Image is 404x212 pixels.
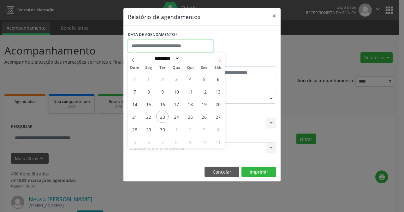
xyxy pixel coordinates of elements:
[128,123,141,135] span: Setembro 28, 2025
[170,123,182,135] span: Outubro 1, 2025
[184,111,196,123] span: Setembro 25, 2025
[198,136,210,148] span: Outubro 10, 2025
[212,111,224,123] span: Setembro 27, 2025
[170,73,182,85] span: Setembro 3, 2025
[170,136,182,148] span: Outubro 8, 2025
[268,8,281,24] button: Close
[170,98,182,110] span: Setembro 17, 2025
[212,136,224,148] span: Outubro 11, 2025
[184,123,196,135] span: Outubro 2, 2025
[170,85,182,98] span: Setembro 10, 2025
[241,167,276,177] button: Imprimir
[184,85,196,98] span: Setembro 11, 2025
[142,85,155,98] span: Setembro 8, 2025
[128,85,141,98] span: Setembro 7, 2025
[198,123,210,135] span: Outubro 3, 2025
[184,98,196,110] span: Setembro 18, 2025
[197,66,211,70] span: Sex
[198,111,210,123] span: Setembro 26, 2025
[128,66,142,70] span: Dom
[156,73,169,85] span: Setembro 2, 2025
[152,55,180,62] select: Month
[198,85,210,98] span: Setembro 12, 2025
[142,136,155,148] span: Outubro 6, 2025
[142,66,156,70] span: Seg
[180,55,201,62] input: Year
[128,73,141,85] span: Agosto 31, 2025
[156,136,169,148] span: Outubro 7, 2025
[212,73,224,85] span: Setembro 6, 2025
[156,98,169,110] span: Setembro 16, 2025
[211,66,225,70] span: Sáb
[142,73,155,85] span: Setembro 1, 2025
[128,13,200,21] h5: Relatório de agendamentos
[212,85,224,98] span: Setembro 13, 2025
[128,111,141,123] span: Setembro 21, 2025
[170,111,182,123] span: Setembro 24, 2025
[205,167,239,177] button: Cancelar
[184,136,196,148] span: Outubro 9, 2025
[156,66,169,70] span: Ter
[184,73,196,85] span: Setembro 4, 2025
[128,136,141,148] span: Outubro 5, 2025
[204,57,276,66] label: ATÉ
[156,123,169,135] span: Setembro 30, 2025
[169,66,183,70] span: Qua
[212,98,224,110] span: Setembro 20, 2025
[156,85,169,98] span: Setembro 9, 2025
[212,123,224,135] span: Outubro 4, 2025
[183,66,197,70] span: Qui
[198,98,210,110] span: Setembro 19, 2025
[156,111,169,123] span: Setembro 23, 2025
[128,30,177,40] label: DATA DE AGENDAMENTO
[142,111,155,123] span: Setembro 22, 2025
[142,123,155,135] span: Setembro 29, 2025
[198,73,210,85] span: Setembro 5, 2025
[142,98,155,110] span: Setembro 15, 2025
[128,98,141,110] span: Setembro 14, 2025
